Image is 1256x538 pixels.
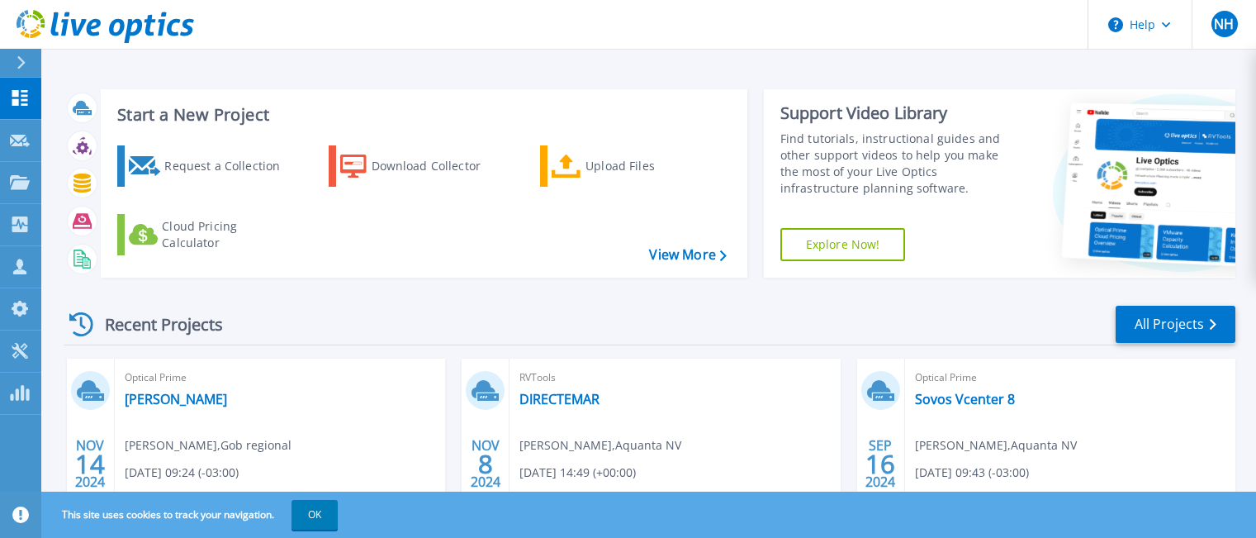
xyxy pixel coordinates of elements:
[64,304,245,345] div: Recent Projects
[478,457,493,471] span: 8
[125,436,291,455] span: [PERSON_NAME] , Gob regional
[915,391,1015,407] a: Sovos Vcenter 8
[519,369,830,387] span: RVTools
[45,500,338,530] span: This site uses cookies to track your navigation.
[780,102,1017,124] div: Support Video Library
[519,464,636,482] span: [DATE] 14:49 (+00:00)
[865,434,896,494] div: SEP 2024
[1214,17,1234,31] span: NH
[865,457,895,471] span: 16
[780,131,1017,197] div: Find tutorials, instructional guides and other support videos to help you make the most of your L...
[162,218,294,251] div: Cloud Pricing Calculator
[649,247,726,263] a: View More
[470,434,501,494] div: NOV 2024
[125,464,239,482] span: [DATE] 09:24 (-03:00)
[1116,306,1235,343] a: All Projects
[74,434,106,494] div: NOV 2024
[291,500,338,530] button: OK
[164,150,296,183] div: Request a Collection
[75,457,105,471] span: 14
[125,369,435,387] span: Optical Prime
[915,464,1029,482] span: [DATE] 09:43 (-03:00)
[519,391,600,407] a: DIRECTEMAR
[117,214,301,255] a: Cloud Pricing Calculator
[915,436,1077,455] span: [PERSON_NAME] , Aquanta NV
[329,145,513,187] a: Download Collector
[125,391,227,407] a: [PERSON_NAME]
[585,150,718,183] div: Upload Files
[117,106,726,124] h3: Start a New Project
[780,228,906,261] a: Explore Now!
[540,145,724,187] a: Upload Files
[519,436,681,455] span: [PERSON_NAME] , Aquanta NV
[117,145,301,187] a: Request a Collection
[915,369,1225,387] span: Optical Prime
[372,150,504,183] div: Download Collector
